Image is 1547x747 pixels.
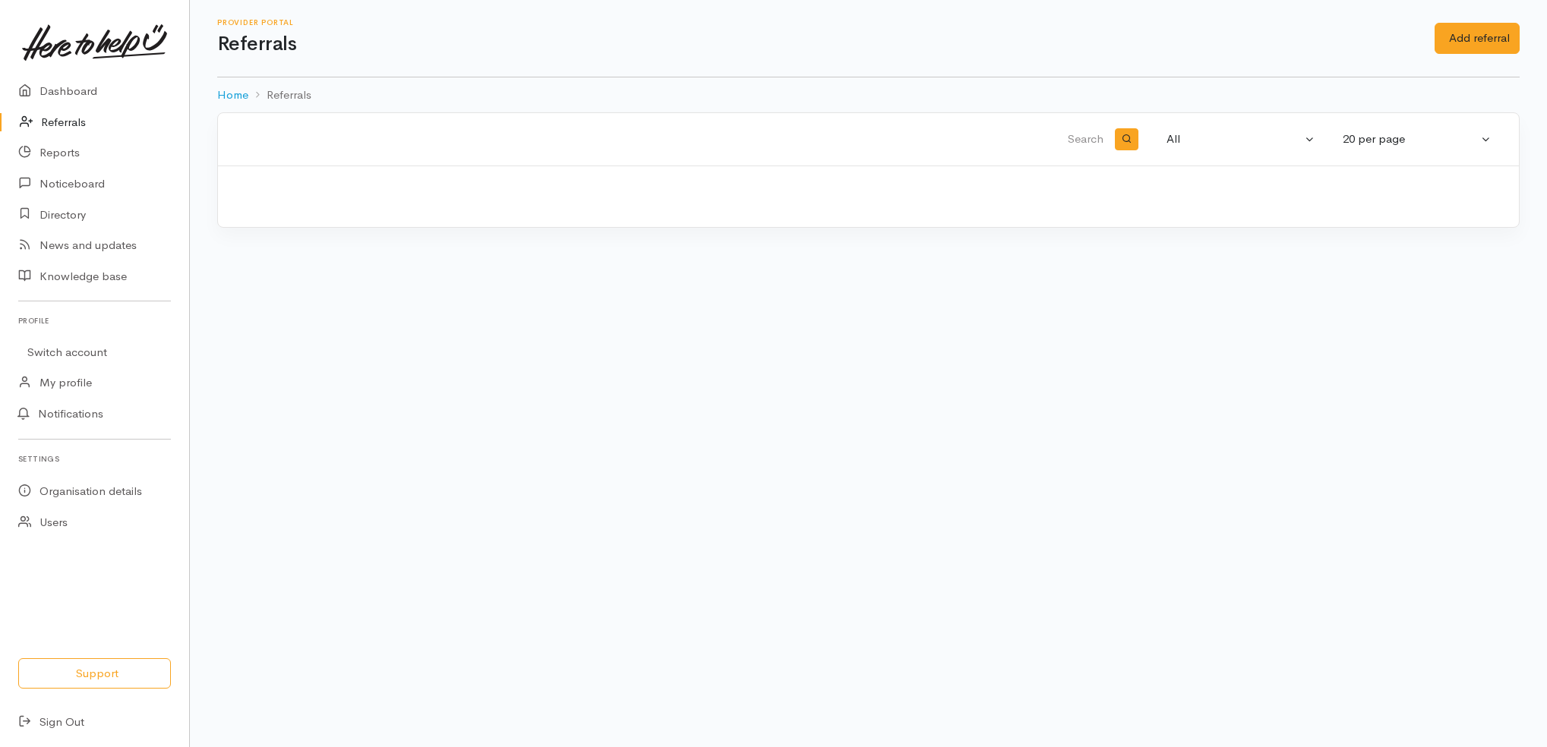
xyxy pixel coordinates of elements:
button: 20 per page [1334,124,1501,154]
h1: Referrals [217,33,1435,55]
h6: Profile [18,310,171,331]
nav: breadcrumb [217,77,1520,113]
li: Referrals [248,87,311,104]
a: Home [217,87,248,104]
a: Add referral [1435,23,1520,54]
h6: Settings [18,449,171,469]
button: All [1157,124,1324,154]
div: 20 per page [1343,131,1478,148]
input: Search [236,121,1107,158]
div: All [1167,131,1302,148]
h6: Provider Portal [217,18,1435,27]
button: Support [18,658,171,689]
